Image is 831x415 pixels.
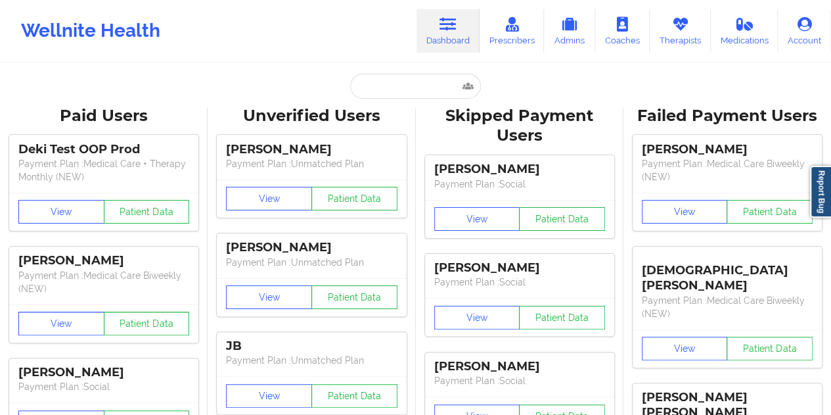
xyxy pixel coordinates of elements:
[226,187,312,210] button: View
[480,9,545,53] a: Prescribers
[434,260,605,276] div: [PERSON_NAME]
[434,162,605,177] div: [PERSON_NAME]
[311,384,397,408] button: Patient Data
[104,312,190,335] button: Patient Data
[217,106,406,126] div: Unverified Users
[633,106,822,126] div: Failed Payment Users
[778,9,831,53] a: Account
[434,207,520,231] button: View
[18,142,189,157] div: Deki Test OOP Prod
[544,9,595,53] a: Admins
[434,306,520,330] button: View
[311,285,397,309] button: Patient Data
[519,207,605,231] button: Patient Data
[642,337,728,360] button: View
[434,276,605,289] p: Payment Plan : Social
[519,306,605,330] button: Patient Data
[650,9,711,53] a: Therapists
[727,337,813,360] button: Patient Data
[226,240,397,255] div: [PERSON_NAME]
[810,166,831,218] a: Report Bug
[226,339,397,354] div: JB
[727,200,813,224] button: Patient Data
[226,285,312,309] button: View
[425,106,614,147] div: Skipped Payment Users
[642,157,813,183] p: Payment Plan : Medical Care Biweekly (NEW)
[642,253,813,293] div: [DEMOGRAPHIC_DATA][PERSON_NAME]
[226,384,312,408] button: View
[226,256,397,269] p: Payment Plan : Unmatched Plan
[18,253,189,268] div: [PERSON_NAME]
[104,200,190,224] button: Patient Data
[18,269,189,295] p: Payment Plan : Medical Care Biweekly (NEW)
[595,9,650,53] a: Coaches
[18,312,104,335] button: View
[226,142,397,157] div: [PERSON_NAME]
[711,9,778,53] a: Medications
[18,157,189,183] p: Payment Plan : Medical Care + Therapy Monthly (NEW)
[18,365,189,380] div: [PERSON_NAME]
[642,200,728,224] button: View
[434,359,605,374] div: [PERSON_NAME]
[642,294,813,320] p: Payment Plan : Medical Care Biweekly (NEW)
[18,380,189,393] p: Payment Plan : Social
[642,142,813,157] div: [PERSON_NAME]
[226,354,397,367] p: Payment Plan : Unmatched Plan
[18,200,104,224] button: View
[434,178,605,191] p: Payment Plan : Social
[226,157,397,170] p: Payment Plan : Unmatched Plan
[416,9,480,53] a: Dashboard
[9,106,198,126] div: Paid Users
[311,187,397,210] button: Patient Data
[434,374,605,387] p: Payment Plan : Social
